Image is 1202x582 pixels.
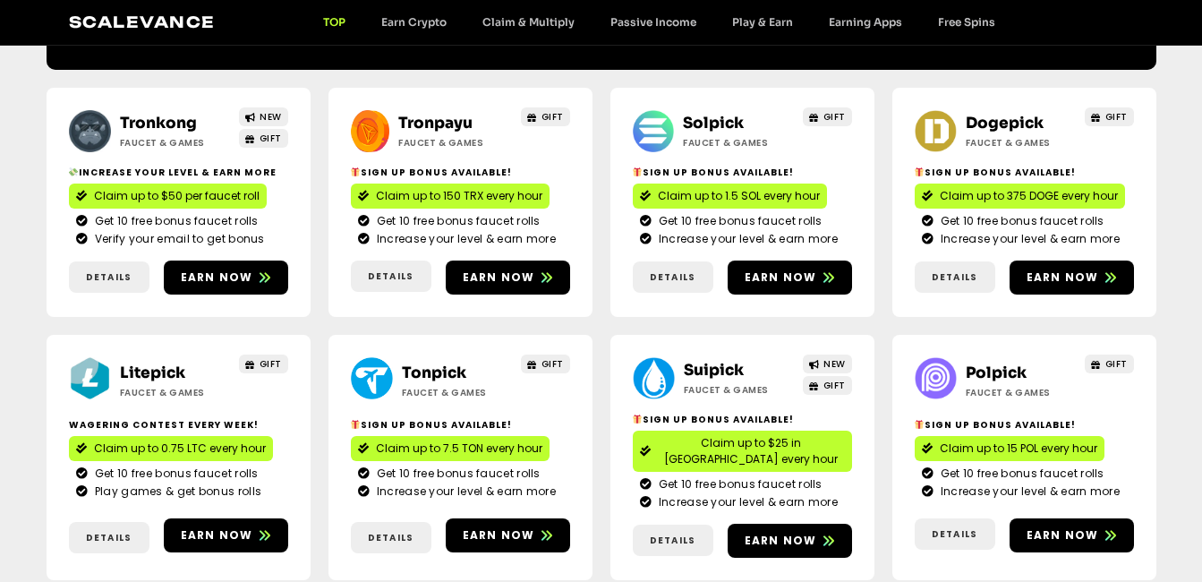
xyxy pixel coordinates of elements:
[728,261,852,295] a: Earn now
[714,15,811,29] a: Play & Earn
[521,355,570,373] a: GIFT
[745,533,817,549] span: Earn now
[372,231,556,247] span: Increase your level & earn more
[69,167,78,176] img: 💸
[633,525,713,556] a: Details
[376,441,542,457] span: Claim up to 7.5 TON every hour
[446,261,570,295] a: Earn now
[915,166,1134,179] h2: Sign Up Bonus Available!
[351,420,360,429] img: 🎁
[351,436,550,461] a: Claim up to 7.5 TON every hour
[654,213,823,229] span: Get 10 free bonus faucet rolls
[592,15,714,29] a: Passive Income
[633,431,852,472] a: Claim up to $25 in [GEOGRAPHIC_DATA] every hour
[402,364,466,382] a: Tonpick
[1085,355,1134,373] a: GIFT
[541,110,564,124] span: GIFT
[915,184,1125,209] a: Claim up to 375 DOGE every hour
[654,231,838,247] span: Increase your level & earn more
[1010,261,1134,295] a: Earn now
[920,15,1013,29] a: Free Spins
[368,531,413,544] span: Details
[915,261,995,293] a: Details
[1010,518,1134,552] a: Earn now
[120,364,185,382] a: Litepick
[260,110,282,124] span: NEW
[745,270,817,286] span: Earn now
[684,383,796,397] h2: Faucet & Games
[463,527,535,543] span: Earn now
[164,518,288,552] a: Earn now
[69,261,149,293] a: Details
[351,522,431,553] a: Details
[90,231,265,247] span: Verify your email to get bonus
[463,270,535,286] span: Earn now
[915,167,924,176] img: 🎁
[1085,107,1134,126] a: GIFT
[164,261,288,295] a: Earn now
[90,484,261,500] span: Play games & get bonus rolls
[69,166,288,179] h2: Increase your level & earn more
[823,357,846,371] span: NEW
[936,213,1104,229] span: Get 10 free bonus faucet rolls
[351,167,360,176] img: 🎁
[1105,357,1128,371] span: GIFT
[90,213,259,229] span: Get 10 free bonus faucet rolls
[654,476,823,492] span: Get 10 free bonus faucet rolls
[915,436,1104,461] a: Claim up to 15 POL every hour
[305,15,1013,29] nav: Menu
[966,114,1044,133] a: Dogepick
[1027,527,1099,543] span: Earn now
[94,188,260,204] span: Claim up to $50 per faucet roll
[181,270,253,286] span: Earn now
[94,441,266,457] span: Claim up to 0.75 LTC every hour
[541,357,564,371] span: GIFT
[86,531,132,544] span: Details
[940,188,1118,204] span: Claim up to 375 DOGE every hour
[915,418,1134,432] h2: Sign Up Bonus Available!
[803,376,852,395] a: GIFT
[86,270,132,284] span: Details
[1105,110,1128,124] span: GIFT
[305,15,363,29] a: TOP
[69,184,267,209] a: Claim up to $50 per faucet roll
[966,386,1078,399] h2: Faucet & Games
[936,231,1120,247] span: Increase your level & earn more
[1027,270,1099,286] span: Earn now
[120,386,232,399] h2: Faucet & Games
[181,527,253,543] span: Earn now
[376,188,542,204] span: Claim up to 150 TRX every hour
[633,167,642,176] img: 🎁
[633,415,642,424] img: 🎁
[684,361,744,380] a: Suipick
[803,355,852,373] a: NEW
[823,379,846,392] span: GIFT
[633,413,852,426] h2: Sign Up Bonus Available!
[940,441,1097,457] span: Claim up to 15 POL every hour
[260,132,282,145] span: GIFT
[966,364,1027,382] a: Polpick
[658,188,820,204] span: Claim up to 1.5 SOL every hour
[650,270,695,284] span: Details
[372,484,556,500] span: Increase your level & earn more
[915,420,924,429] img: 🎁
[650,534,695,547] span: Details
[465,15,592,29] a: Claim & Multiply
[398,136,510,150] h2: Faucet & Games
[69,436,273,461] a: Claim up to 0.75 LTC every hour
[658,435,845,467] span: Claim up to $25 in [GEOGRAPHIC_DATA] every hour
[823,110,846,124] span: GIFT
[239,129,288,148] a: GIFT
[728,524,852,558] a: Earn now
[683,136,795,150] h2: Faucet & Games
[120,136,232,150] h2: Faucet & Games
[120,114,197,133] a: Tronkong
[90,466,259,482] span: Get 10 free bonus faucet rolls
[936,484,1120,500] span: Increase your level & earn more
[351,418,570,432] h2: Sign Up Bonus Available!
[683,114,744,133] a: Solpick
[351,166,570,179] h2: Sign Up Bonus Available!
[936,466,1104,482] span: Get 10 free bonus faucet rolls
[633,184,827,209] a: Claim up to 1.5 SOL every hour
[446,518,570,552] a: Earn now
